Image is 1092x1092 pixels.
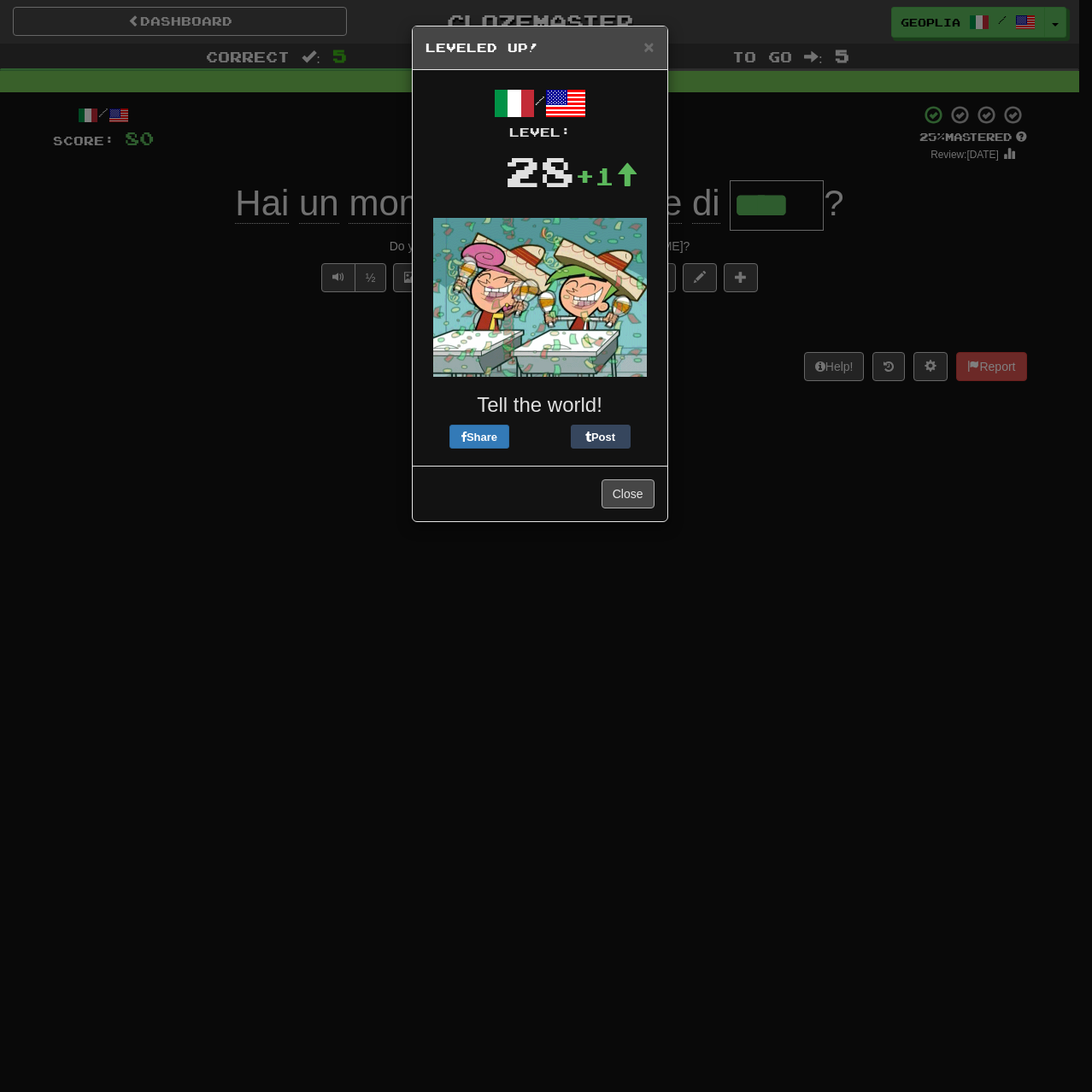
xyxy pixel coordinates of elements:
[509,425,571,449] iframe: X Post Button
[426,124,655,141] div: Level:
[433,218,647,377] img: fairly-odd-parents-da00311291977d55ff188899e898f38bf0ea27628e4b7d842fa96e17094d9a08.gif
[602,479,655,508] button: Close
[505,141,575,201] div: 28
[426,39,655,56] h5: Leveled Up!
[571,425,631,449] button: Post
[449,425,509,449] button: Share
[426,394,655,416] h3: Tell the world!
[426,83,655,141] div: /
[643,38,654,56] button: Close
[575,159,638,193] div: +1
[643,37,654,56] span: ×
